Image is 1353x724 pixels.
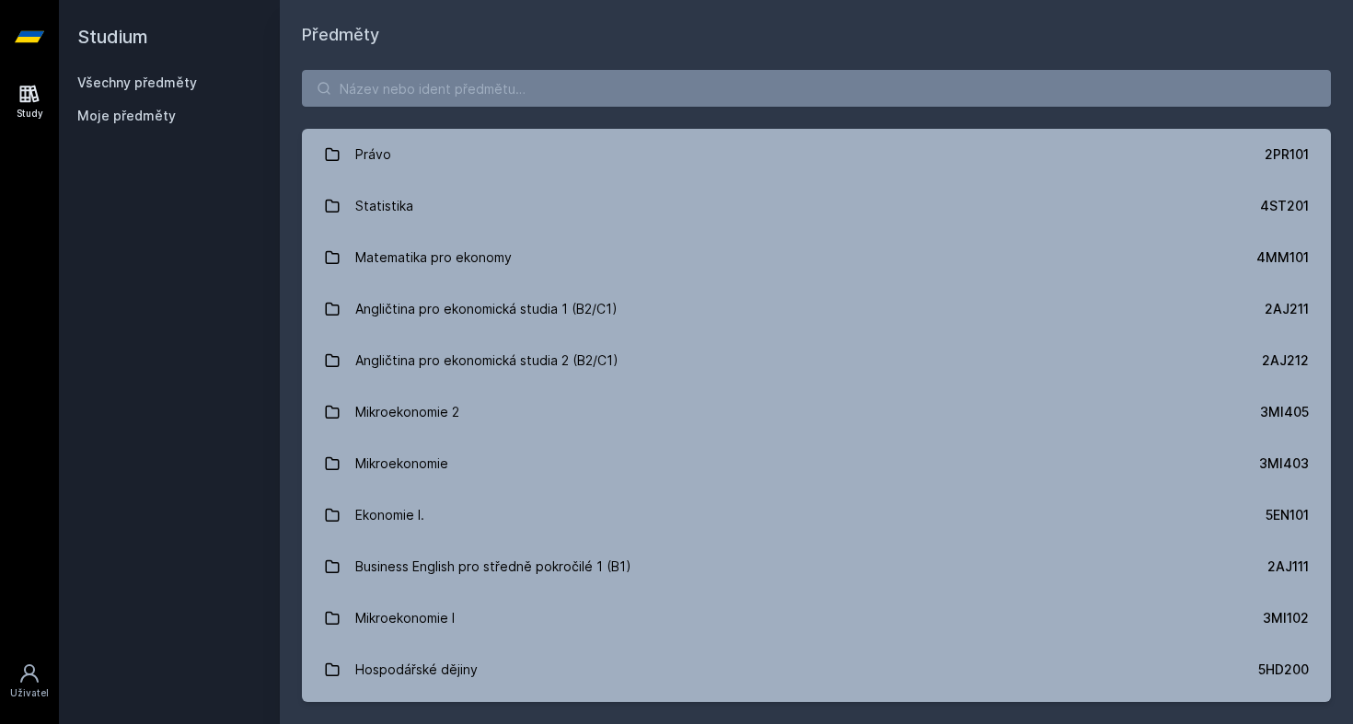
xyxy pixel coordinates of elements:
[302,335,1331,386] a: Angličtina pro ekonomická studia 2 (B2/C1) 2AJ212
[302,232,1331,283] a: Matematika pro ekonomy 4MM101
[355,342,619,379] div: Angličtina pro ekonomická studia 2 (B2/C1)
[302,438,1331,489] a: Mikroekonomie 3MI403
[17,107,43,121] div: Study
[1265,145,1309,164] div: 2PR101
[1263,609,1309,627] div: 3MI102
[302,592,1331,644] a: Mikroekonomie I 3MI102
[355,188,413,224] div: Statistika
[302,283,1331,335] a: Angličtina pro ekonomická studia 1 (B2/C1) 2AJ211
[1267,557,1309,576] div: 2AJ111
[355,651,478,688] div: Hospodářské dějiny
[302,644,1331,695] a: Hospodářské dějiny 5HD200
[355,239,512,276] div: Matematika pro ekonomy
[355,600,455,637] div: Mikroekonomie I
[1262,351,1309,370] div: 2AJ212
[302,541,1331,592] a: Business English pro středně pokročilé 1 (B1) 2AJ111
[355,394,459,431] div: Mikroekonomie 2
[1259,454,1309,473] div: 3MI403
[1258,661,1309,679] div: 5HD200
[4,74,55,130] a: Study
[355,445,448,482] div: Mikroekonomie
[355,497,424,534] div: Ekonomie I.
[302,489,1331,541] a: Ekonomie I. 5EN101
[4,653,55,709] a: Uživatel
[302,129,1331,180] a: Právo 2PR101
[355,136,391,173] div: Právo
[1266,506,1309,524] div: 5EN101
[355,548,631,585] div: Business English pro středně pokročilé 1 (B1)
[302,22,1331,48] h1: Předměty
[302,180,1331,232] a: Statistika 4ST201
[1260,403,1309,421] div: 3MI405
[355,291,618,328] div: Angličtina pro ekonomická studia 1 (B2/C1)
[302,386,1331,438] a: Mikroekonomie 2 3MI405
[1260,197,1309,215] div: 4ST201
[1256,248,1309,267] div: 4MM101
[77,107,176,125] span: Moje předměty
[77,75,197,90] a: Všechny předměty
[302,70,1331,107] input: Název nebo ident předmětu…
[10,686,49,700] div: Uživatel
[1265,300,1309,318] div: 2AJ211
